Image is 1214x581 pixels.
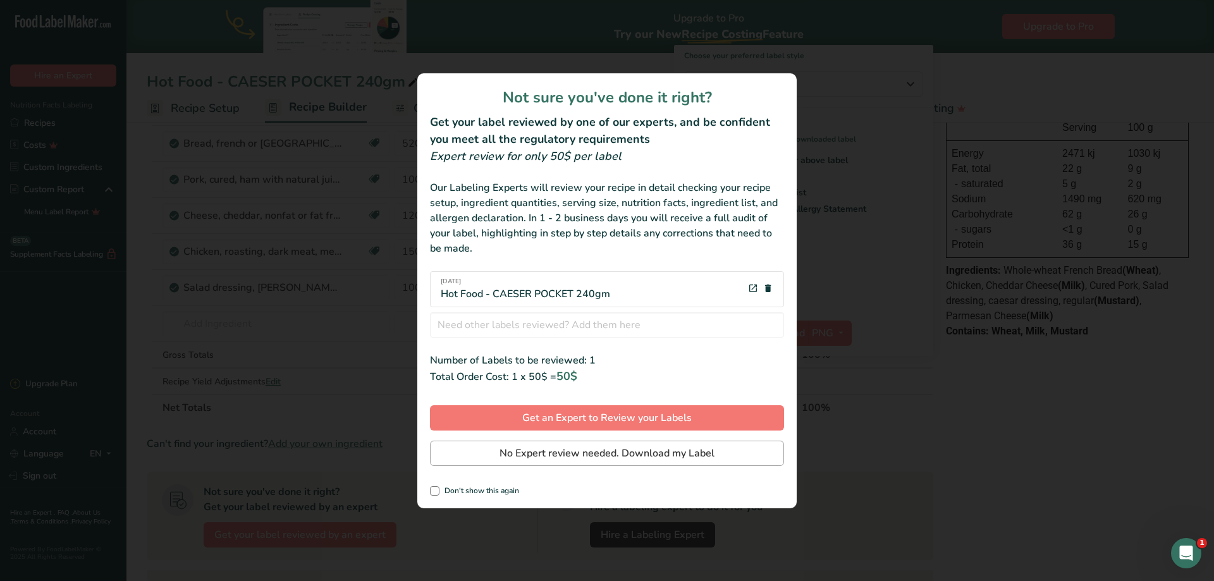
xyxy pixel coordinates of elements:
button: No Expert review needed. Download my Label [430,441,784,466]
span: 1 [1197,538,1207,548]
h2: Get your label reviewed by one of our experts, and be confident you meet all the regulatory requi... [430,114,784,148]
span: Don't show this again [439,486,519,496]
span: No Expert review needed. Download my Label [500,446,714,461]
input: Need other labels reviewed? Add them here [430,312,784,338]
button: Get an Expert to Review your Labels [430,405,784,431]
h1: Not sure you've done it right? [430,86,784,109]
div: Hot Food - CAESER POCKET 240gm [441,277,610,302]
div: Expert review for only 50$ per label [430,148,784,165]
div: Number of Labels to be reviewed: 1 [430,353,784,368]
div: Total Order Cost: 1 x 50$ = [430,368,784,385]
span: [DATE] [441,277,610,286]
span: 50$ [556,369,577,384]
iframe: Intercom live chat [1171,538,1201,568]
div: Our Labeling Experts will review your recipe in detail checking your recipe setup, ingredient qua... [430,180,784,256]
span: Get an Expert to Review your Labels [522,410,692,425]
